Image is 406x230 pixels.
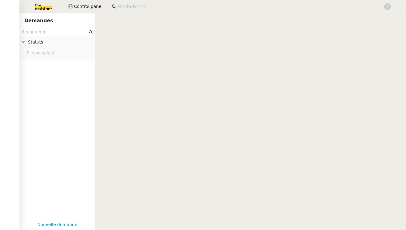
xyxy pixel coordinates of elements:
[24,16,53,25] nz-page-header-title: Demandes
[19,36,95,48] div: Statuts
[118,3,377,11] input: Rechercher
[22,29,88,36] input: Rechercher
[28,39,93,46] span: Statuts
[37,221,77,228] a: Nouvelle demande
[74,3,102,10] span: Control panel
[65,2,106,11] button: Control panel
